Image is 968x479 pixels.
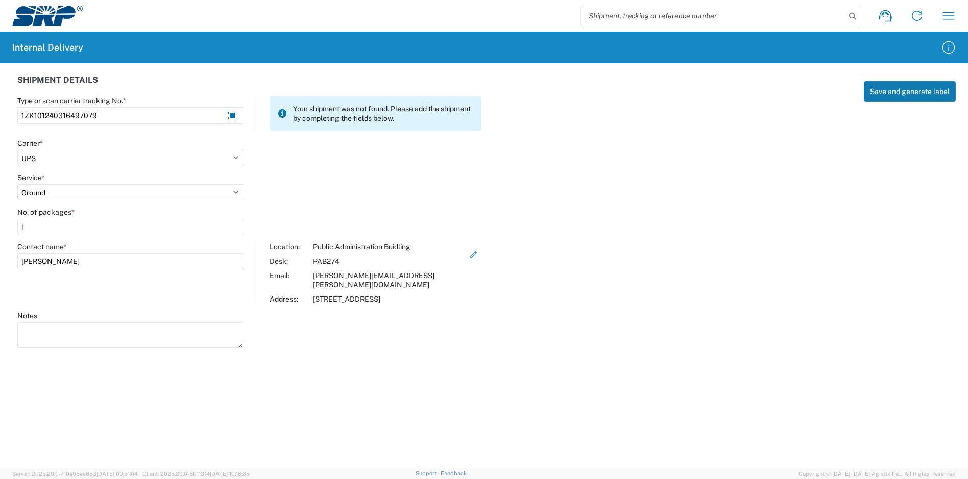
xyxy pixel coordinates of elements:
span: Your shipment was not found. Please add the shipment by completing the fields below. [293,104,473,123]
label: Carrier [17,139,43,148]
div: Email: [270,271,308,289]
button: Save and generate label [864,81,956,102]
h2: Internal Delivery [12,41,83,54]
label: Notes [17,311,37,321]
span: Client: 2025.20.0-8b113f4 [142,471,250,477]
label: No. of packages [17,208,75,217]
span: Server: 2025.20.0-710e05ee653 [12,471,138,477]
label: Type or scan carrier tracking No. [17,96,126,105]
input: Shipment, tracking or reference number [581,6,845,26]
a: Support [416,470,441,476]
span: [DATE] 10:16:38 [210,471,250,477]
label: Service [17,173,45,183]
div: [PERSON_NAME][EMAIL_ADDRESS][PERSON_NAME][DOMAIN_NAME] [313,271,466,289]
span: [DATE] 09:51:04 [96,471,138,477]
div: Desk: [270,257,308,266]
span: Copyright © [DATE]-[DATE] Agistix Inc., All Rights Reserved [798,469,956,478]
div: Location: [270,242,308,252]
a: Feedback [441,470,467,476]
div: [STREET_ADDRESS] [313,294,466,304]
img: srp [12,6,83,26]
div: PAB274 [313,257,466,266]
div: Address: [270,294,308,304]
label: Contact name [17,242,67,252]
div: SHIPMENT DETAILS [17,76,481,96]
div: Public Administration Buidling [313,242,466,252]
